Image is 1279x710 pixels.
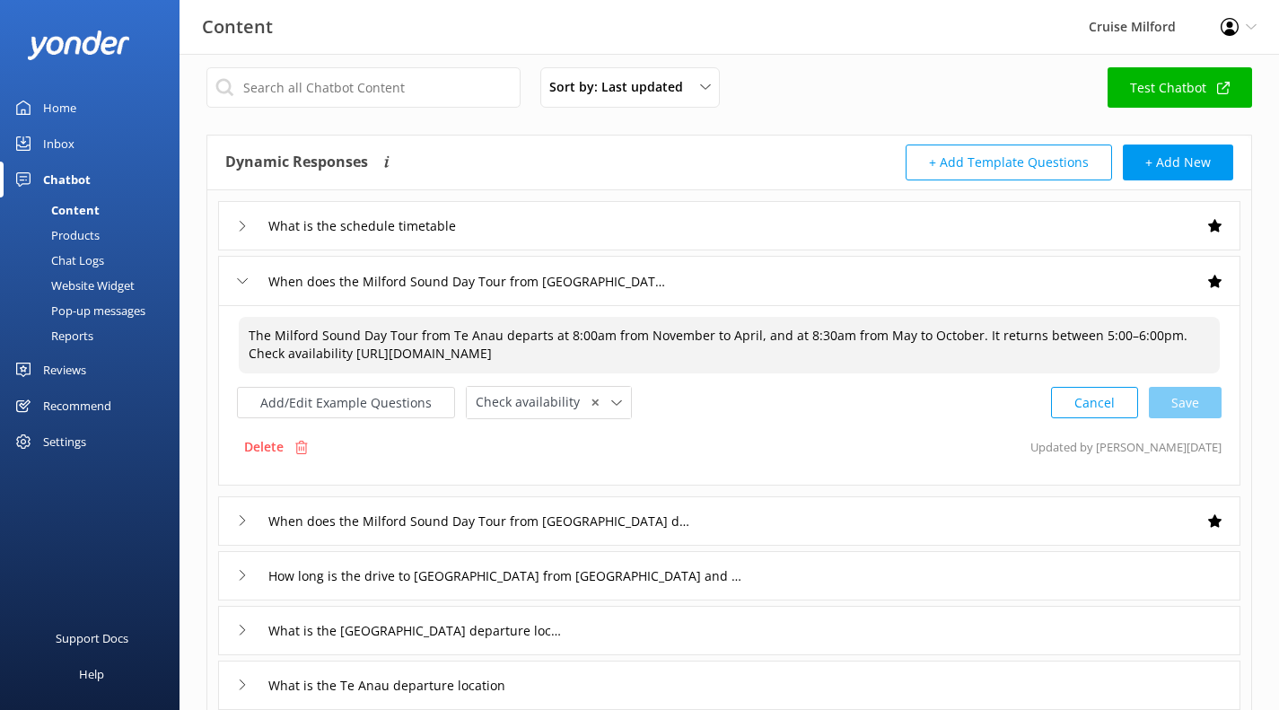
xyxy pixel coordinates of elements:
[43,162,91,197] div: Chatbot
[56,620,128,656] div: Support Docs
[11,248,104,273] div: Chat Logs
[239,317,1220,373] textarea: The Milford Sound Day Tour from Te Anau departs at 8:00am from November to April, and at 8:30am f...
[591,394,600,411] span: ✕
[11,323,93,348] div: Reports
[549,77,694,97] span: Sort by: Last updated
[11,273,135,298] div: Website Widget
[11,197,100,223] div: Content
[1051,387,1138,418] button: Cancel
[43,126,74,162] div: Inbox
[43,424,86,460] div: Settings
[43,90,76,126] div: Home
[11,298,180,323] a: Pop-up messages
[27,31,130,60] img: yonder-white-logo.png
[1108,67,1252,108] a: Test Chatbot
[1030,430,1222,464] p: Updated by [PERSON_NAME] [DATE]
[79,656,104,692] div: Help
[906,145,1112,180] button: + Add Template Questions
[244,437,284,457] p: Delete
[225,145,368,180] h4: Dynamic Responses
[11,273,180,298] a: Website Widget
[476,392,591,412] span: Check availability
[206,67,521,108] input: Search all Chatbot Content
[11,223,180,248] a: Products
[202,13,273,41] h3: Content
[11,323,180,348] a: Reports
[43,352,86,388] div: Reviews
[11,223,100,248] div: Products
[11,197,180,223] a: Content
[1123,145,1233,180] button: + Add New
[43,388,111,424] div: Recommend
[237,387,455,418] button: Add/Edit Example Questions
[11,248,180,273] a: Chat Logs
[11,298,145,323] div: Pop-up messages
